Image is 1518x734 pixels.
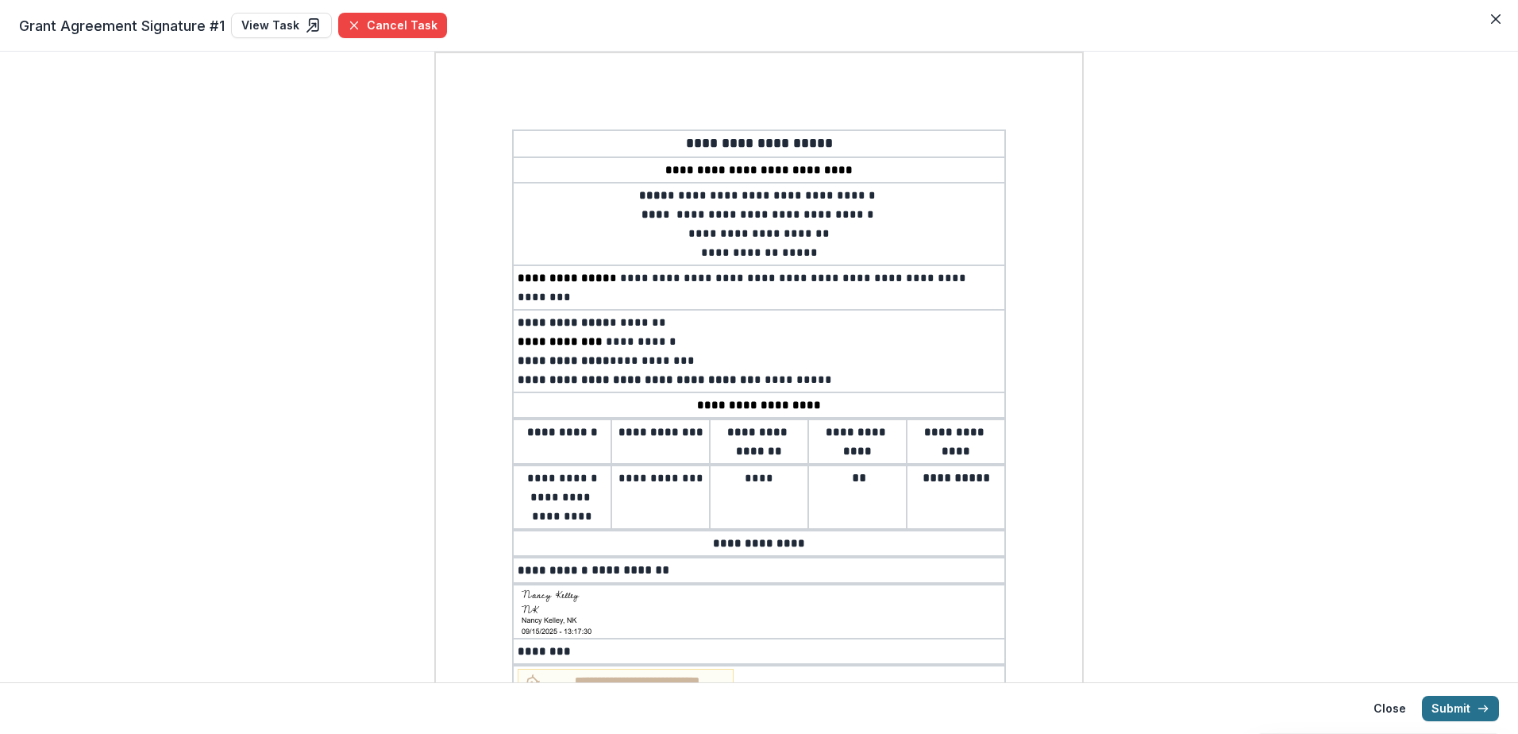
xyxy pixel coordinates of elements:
button: Close [1483,6,1508,32]
a: View Task [231,13,332,38]
button: Cancel Task [338,13,447,38]
button: Submit [1422,696,1499,721]
span: Grant Agreement Signature #1 [19,15,225,37]
button: Close [1364,696,1416,721]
